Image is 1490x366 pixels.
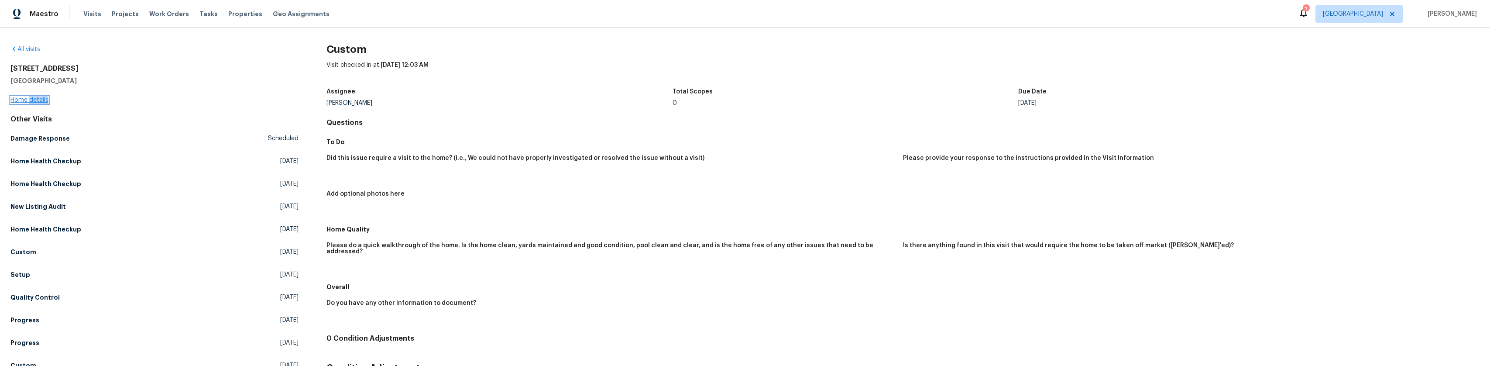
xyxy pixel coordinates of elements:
span: [DATE] [280,316,299,325]
h5: [GEOGRAPHIC_DATA] [10,76,299,85]
span: Properties [228,10,262,18]
div: Other Visits [10,115,299,124]
h5: Add optional photos here [326,191,405,197]
span: [DATE] [280,248,299,256]
h4: 0 Condition Adjustments [326,334,1480,343]
h5: Due Date [1018,89,1047,95]
h5: Damage Response [10,134,70,143]
a: Setup[DATE] [10,267,299,283]
span: Scheduled [268,134,299,143]
a: Custom[DATE] [10,244,299,260]
h5: Assignee [326,89,355,95]
span: Maestro [30,10,58,18]
h5: Progress [10,316,39,325]
a: Home Health Checkup[DATE] [10,176,299,192]
span: [DATE] [280,293,299,302]
a: Home details [10,97,48,103]
span: [DATE] [280,338,299,347]
h5: Home Health Checkup [10,180,81,188]
a: Damage ResponseScheduled [10,131,299,146]
span: [GEOGRAPHIC_DATA] [1323,10,1383,18]
h5: Please provide your response to the instructions provided in the Visit Information [903,155,1154,161]
span: [DATE] [280,157,299,166]
span: [PERSON_NAME] [1424,10,1477,18]
h4: Questions [326,118,1480,127]
div: 0 [673,100,1018,106]
div: [PERSON_NAME] [326,100,672,106]
h5: Total Scopes [673,89,713,95]
span: [DATE] [280,225,299,234]
div: 7 [1303,5,1309,14]
a: New Listing Audit[DATE] [10,199,299,214]
h5: Home Health Checkup [10,157,81,166]
a: Progress[DATE] [10,312,299,328]
h5: New Listing Audit [10,202,66,211]
h2: Custom [326,45,1480,54]
span: [DATE] [280,202,299,211]
a: All visits [10,46,40,52]
h5: Overall [326,283,1480,291]
h5: Setup [10,270,30,279]
span: [DATE] [280,270,299,279]
h5: Custom [10,248,36,256]
h5: Is there anything found in this visit that would require the home to be taken off market ([PERSON... [903,242,1234,249]
div: Visit checked in at: [326,61,1480,83]
h5: Home Quality [326,225,1480,234]
h5: Quality Control [10,293,60,302]
a: Home Health Checkup[DATE] [10,153,299,169]
h5: Home Health Checkup [10,225,81,234]
span: Visits [83,10,101,18]
h5: Please do a quick walkthrough of the home. Is the home clean, yards maintained and good condition... [326,242,896,255]
h2: [STREET_ADDRESS] [10,64,299,73]
h5: Do you have any other information to document? [326,300,476,306]
span: Work Orders [149,10,189,18]
span: Projects [112,10,139,18]
span: [DATE] 12:03 AM [381,62,429,68]
a: Quality Control[DATE] [10,290,299,305]
span: Tasks [199,11,218,17]
h5: Did this issue require a visit to the home? (i.e., We could not have properly investigated or res... [326,155,704,161]
h5: To Do [326,138,1480,146]
div: [DATE] [1018,100,1364,106]
a: Home Health Checkup[DATE] [10,221,299,237]
a: Progress[DATE] [10,335,299,351]
h5: Progress [10,338,39,347]
span: Geo Assignments [273,10,330,18]
span: [DATE] [280,180,299,188]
